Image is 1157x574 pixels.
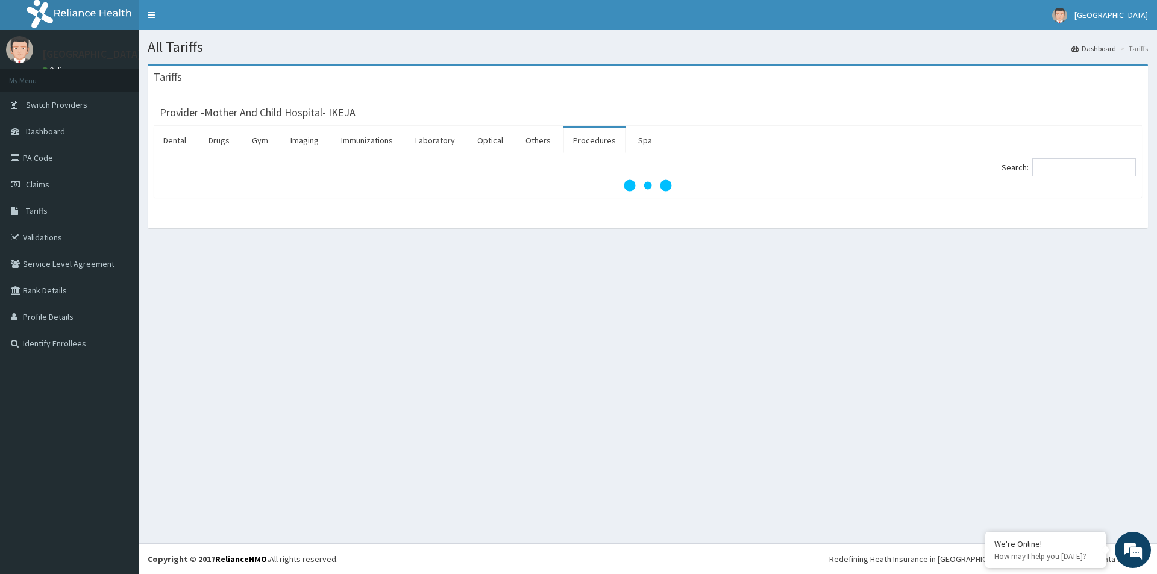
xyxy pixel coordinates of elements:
p: How may I help you today? [994,551,1097,561]
a: Dental [154,128,196,153]
span: Claims [26,179,49,190]
a: Immunizations [331,128,403,153]
label: Search: [1002,158,1136,176]
a: Others [516,128,560,153]
a: Optical [468,128,513,153]
h1: All Tariffs [148,39,1148,55]
strong: Copyright © 2017 . [148,554,269,564]
span: [GEOGRAPHIC_DATA] [1074,10,1148,20]
h3: Provider - Mother And Child Hospital- IKEJA [160,107,356,118]
a: Dashboard [1071,43,1116,54]
a: Spa [629,128,662,153]
p: [GEOGRAPHIC_DATA] [42,49,142,60]
img: User Image [6,36,33,63]
a: Laboratory [406,128,465,153]
a: RelianceHMO [215,554,267,564]
div: Redefining Heath Insurance in [GEOGRAPHIC_DATA] using Telemedicine and Data Science! [829,553,1148,565]
li: Tariffs [1117,43,1148,54]
h3: Tariffs [154,72,182,83]
a: Procedures [563,128,626,153]
span: Tariffs [26,205,48,216]
img: User Image [1052,8,1067,23]
a: Drugs [199,128,239,153]
a: Gym [242,128,278,153]
footer: All rights reserved. [139,543,1157,574]
span: Dashboard [26,126,65,137]
a: Online [42,66,71,74]
input: Search: [1032,158,1136,176]
a: Imaging [281,128,328,153]
span: Switch Providers [26,99,87,110]
svg: audio-loading [624,161,672,210]
div: We're Online! [994,538,1097,549]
